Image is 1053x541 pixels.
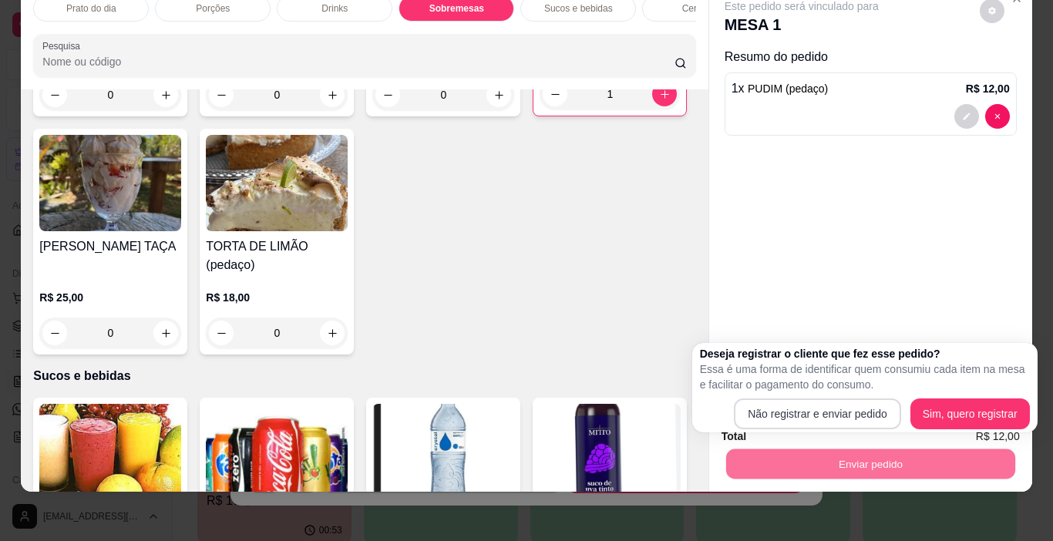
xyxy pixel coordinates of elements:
[320,321,345,345] button: increase-product-quantity
[539,404,681,500] img: product-image
[543,82,567,106] button: decrease-product-quantity
[372,404,514,500] img: product-image
[725,449,1014,479] button: Enviar pedido
[725,14,879,35] p: MESA 1
[734,398,901,429] button: Não registrar e enviar pedido
[66,2,116,15] p: Prato do dia
[196,2,230,15] p: Porções
[954,104,979,129] button: decrease-product-quantity
[42,321,67,345] button: decrease-product-quantity
[375,82,400,107] button: decrease-product-quantity
[206,135,348,231] img: product-image
[206,404,348,500] img: product-image
[722,430,746,442] strong: Total
[33,367,695,385] p: Sucos e bebidas
[700,346,1030,361] h2: Deseja registrar o cliente que fez esse pedido?
[700,361,1030,392] p: Essa é uma forma de identificar quem consumiu cada item na mesa e facilitar o pagamento do consumo.
[652,82,677,106] button: increase-product-quantity
[39,404,181,500] img: product-image
[985,104,1010,129] button: decrease-product-quantity
[39,290,181,305] p: R$ 25,00
[748,82,828,95] span: PUDIM (pedaço)
[320,82,345,107] button: increase-product-quantity
[206,290,348,305] p: R$ 18,00
[544,2,613,15] p: Sucos e bebidas
[42,82,67,107] button: decrease-product-quantity
[209,82,234,107] button: decrease-product-quantity
[910,398,1030,429] button: Sim, quero registrar
[153,321,178,345] button: increase-product-quantity
[206,237,348,274] h4: TORTA DE LIMÃO (pedaço)
[153,82,178,107] button: increase-product-quantity
[39,237,181,256] h4: [PERSON_NAME] TAÇA
[732,79,829,98] p: 1 x
[966,81,1010,96] p: R$ 12,00
[321,2,348,15] p: Drinks
[429,2,484,15] p: Sobremesas
[486,82,511,107] button: increase-product-quantity
[209,321,234,345] button: decrease-product-quantity
[39,135,181,231] img: product-image
[42,54,675,69] input: Pesquisa
[682,2,718,15] p: Cervejas
[42,39,86,52] label: Pesquisa
[725,48,1017,66] p: Resumo do pedido
[976,428,1020,445] span: R$ 12,00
